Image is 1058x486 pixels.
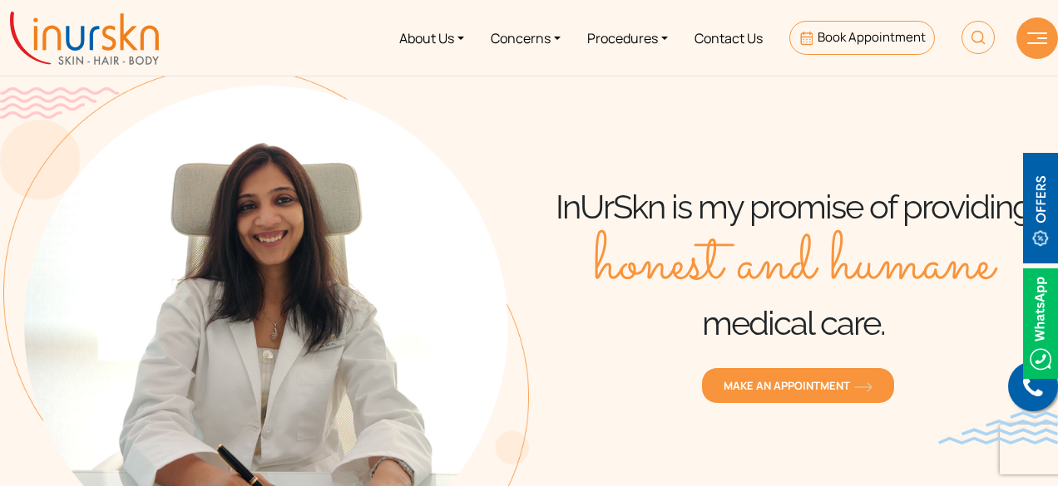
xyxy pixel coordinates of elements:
span: honest and humane [594,228,994,302]
a: Book Appointment [789,21,935,55]
a: Procedures [574,7,681,69]
span: MAKE AN APPOINTMENT [724,378,873,393]
img: inurskn-logo [10,12,159,65]
img: HeaderSearch [962,21,995,54]
img: Whatsappicon [1023,268,1058,379]
a: Whatsappicon [1023,312,1058,331]
img: bluewave [938,411,1058,444]
img: orange-arrow [854,382,873,392]
a: Contact Us [681,7,776,69]
img: offerBt [1023,153,1058,263]
span: Book Appointment [818,28,926,46]
a: About Us [386,7,477,69]
a: MAKE AN APPOINTMENTorange-arrow [701,367,895,404]
h1: InUrSkn is my promise of providing medical care. [529,186,1058,344]
a: Concerns [477,7,574,69]
img: hamLine.svg [1027,32,1047,44]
